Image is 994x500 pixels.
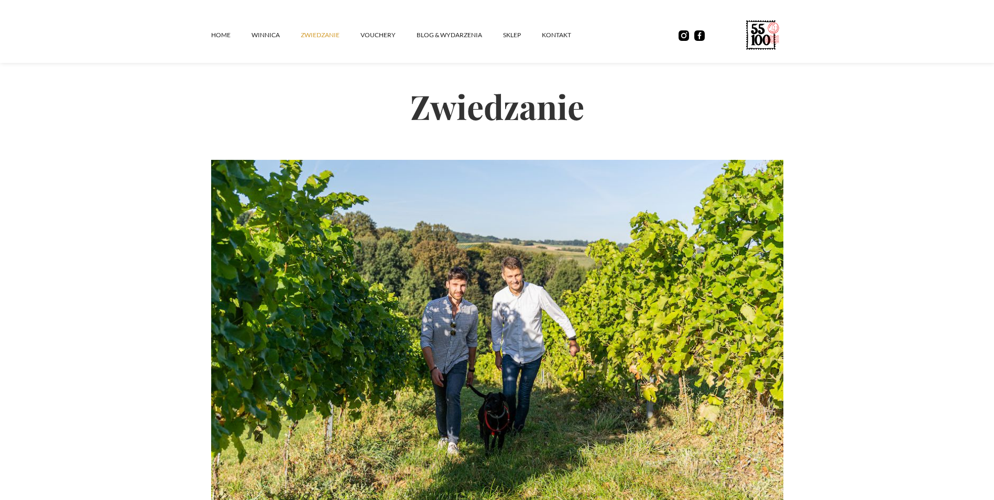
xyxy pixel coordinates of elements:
a: Blog & Wydarzenia [417,19,503,51]
a: ZWIEDZANIE [301,19,361,51]
a: SKLEP [503,19,542,51]
a: kontakt [542,19,592,51]
a: vouchery [361,19,417,51]
a: Home [211,19,252,51]
a: winnica [252,19,301,51]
